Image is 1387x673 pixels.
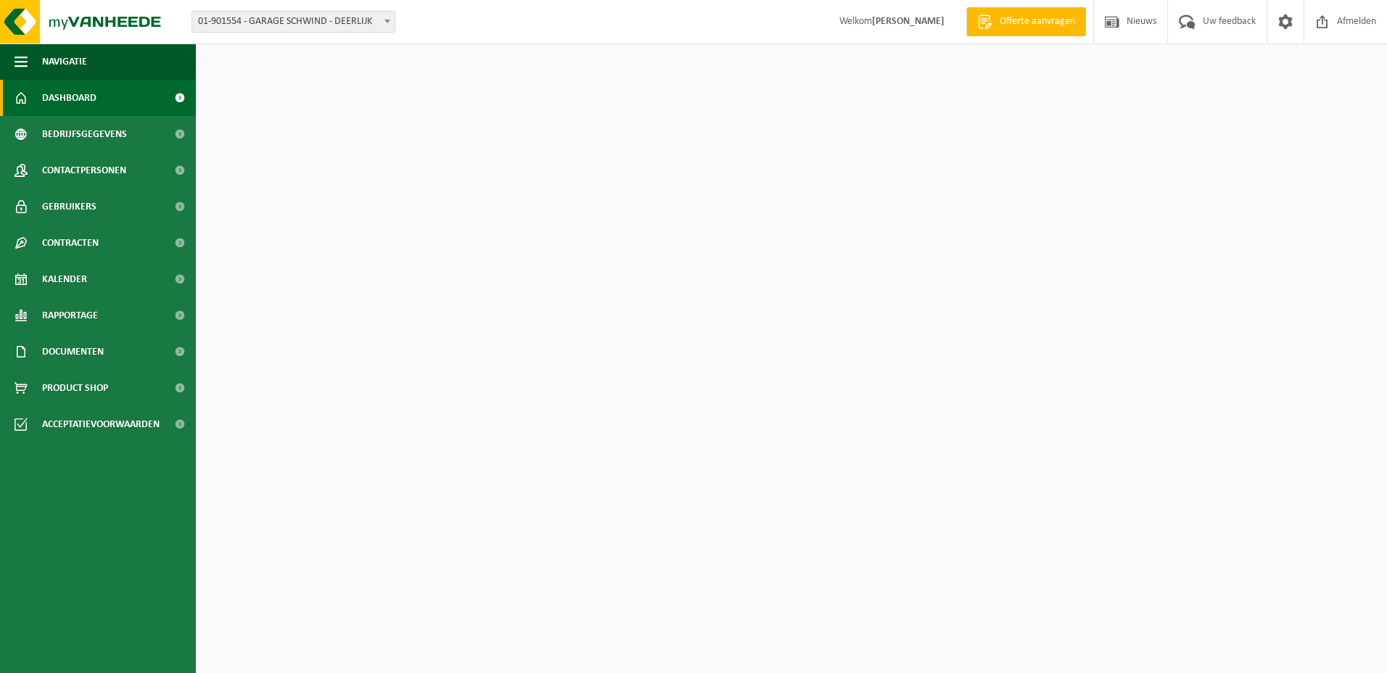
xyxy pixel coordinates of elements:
span: Gebruikers [42,189,96,225]
span: Dashboard [42,80,96,116]
span: Documenten [42,334,104,370]
span: Contracten [42,225,99,261]
span: Rapportage [42,297,98,334]
span: Kalender [42,261,87,297]
a: Offerte aanvragen [966,7,1086,36]
strong: [PERSON_NAME] [872,16,944,27]
span: Product Shop [42,370,108,406]
span: Bedrijfsgegevens [42,116,127,152]
span: Contactpersonen [42,152,126,189]
span: Offerte aanvragen [996,15,1079,29]
span: Navigatie [42,44,87,80]
span: Acceptatievoorwaarden [42,406,160,442]
span: 01-901554 - GARAGE SCHWIND - DEERLIJK [192,11,395,33]
span: 01-901554 - GARAGE SCHWIND - DEERLIJK [192,12,395,32]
